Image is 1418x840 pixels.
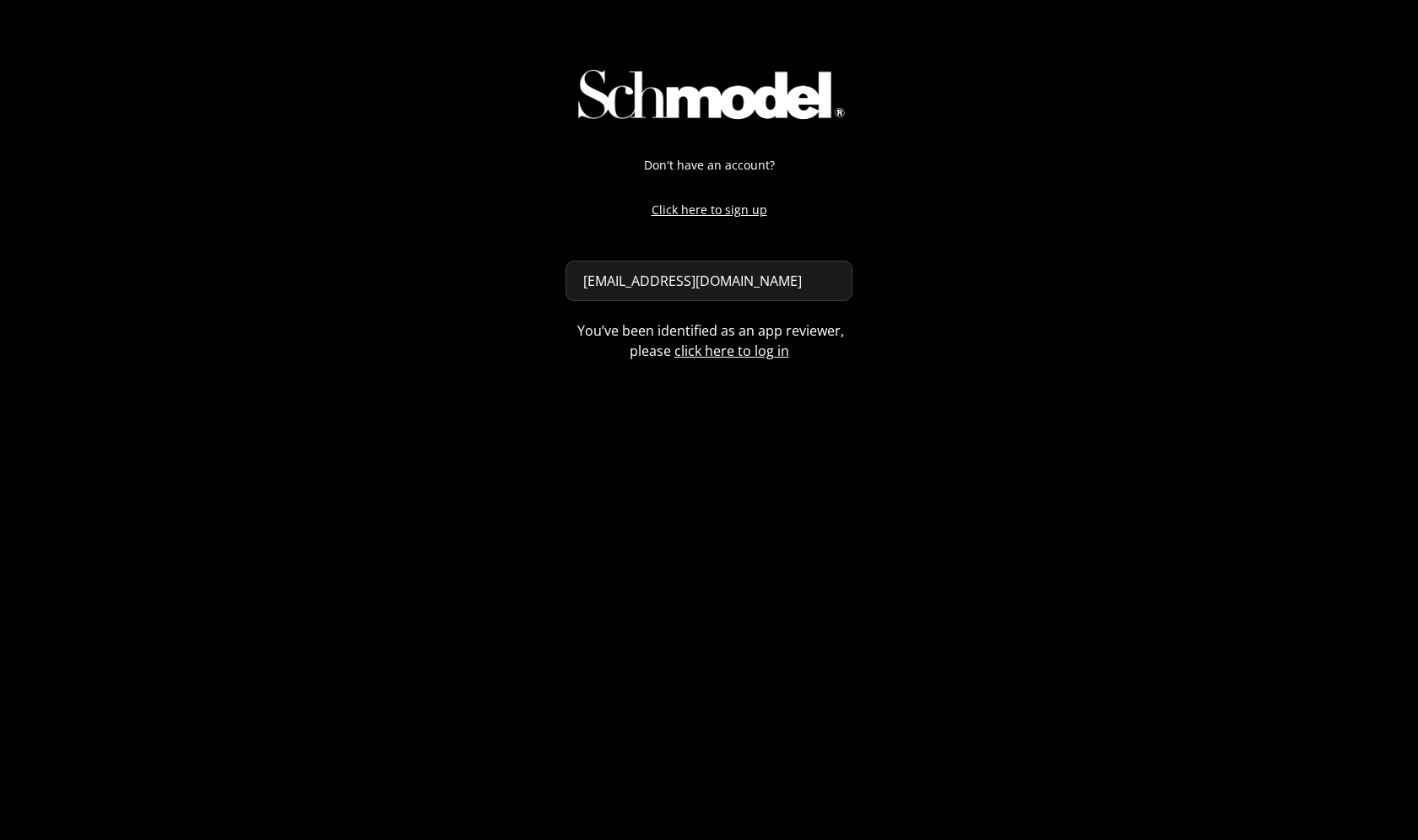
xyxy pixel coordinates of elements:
[566,156,852,174] p: Don't have an account?
[566,261,852,301] input: Email
[566,201,852,218] a: Click here to sign up
[577,321,844,360] span: You’ve been identified as an app reviewer, please
[563,59,855,129] img: img
[674,342,789,360] a: click here to log in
